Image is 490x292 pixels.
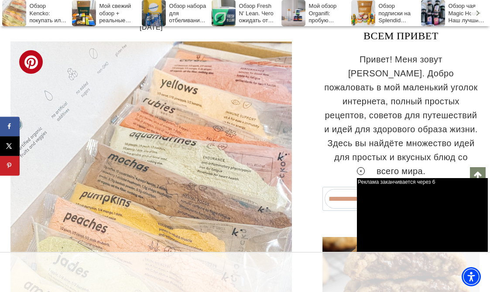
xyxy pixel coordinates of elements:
[470,167,486,183] a: Прокрутить наверх
[324,55,478,176] font: Привет! Меня зовут [PERSON_NAME]. Добро пожаловать в мой маленький уголок интернета, полный прост...
[462,267,481,286] div: Меню доступности
[140,24,163,31] font: [DATE]
[86,253,404,292] iframe: Advertisement
[363,30,439,41] font: ВСЕМ ПРИВЕТ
